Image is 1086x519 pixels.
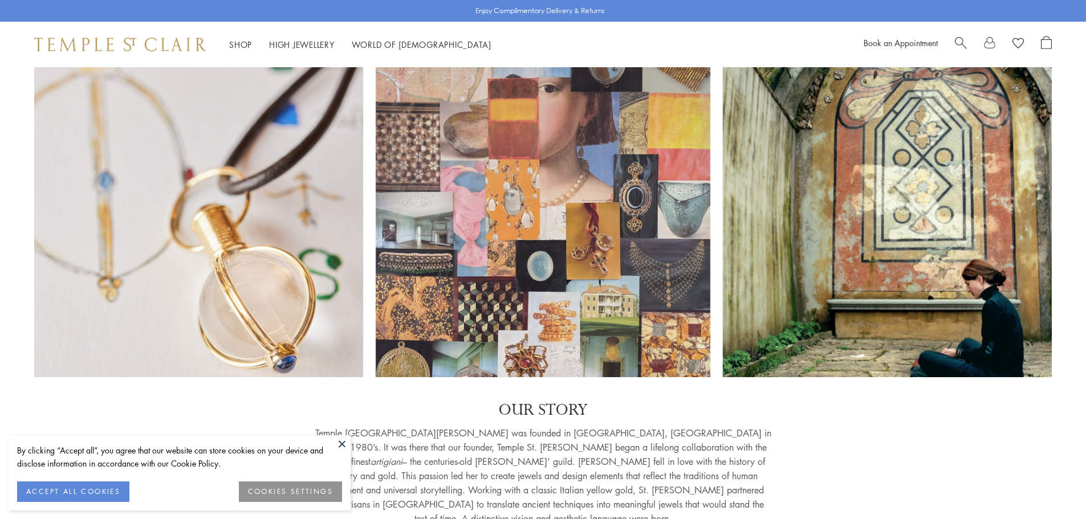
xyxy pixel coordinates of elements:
[17,444,342,470] div: By clicking “Accept all”, you agree that our website can store cookies on your device and disclos...
[34,38,206,51] img: Temple St. Clair
[1041,36,1052,53] a: Open Shopping Bag
[17,481,129,502] button: ACCEPT ALL COOKIES
[371,455,402,468] em: artigiani
[352,39,491,50] a: World of [DEMOGRAPHIC_DATA]World of [DEMOGRAPHIC_DATA]
[1012,36,1024,53] a: View Wishlist
[229,39,252,50] a: ShopShop
[315,400,771,420] p: OUR STORY
[269,39,335,50] a: High JewelleryHigh Jewellery
[239,481,342,502] button: COOKIES SETTINGS
[864,37,938,48] a: Book an Appointment
[475,5,605,17] p: Enjoy Complimentary Delivery & Returns
[955,36,967,53] a: Search
[229,38,491,52] nav: Main navigation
